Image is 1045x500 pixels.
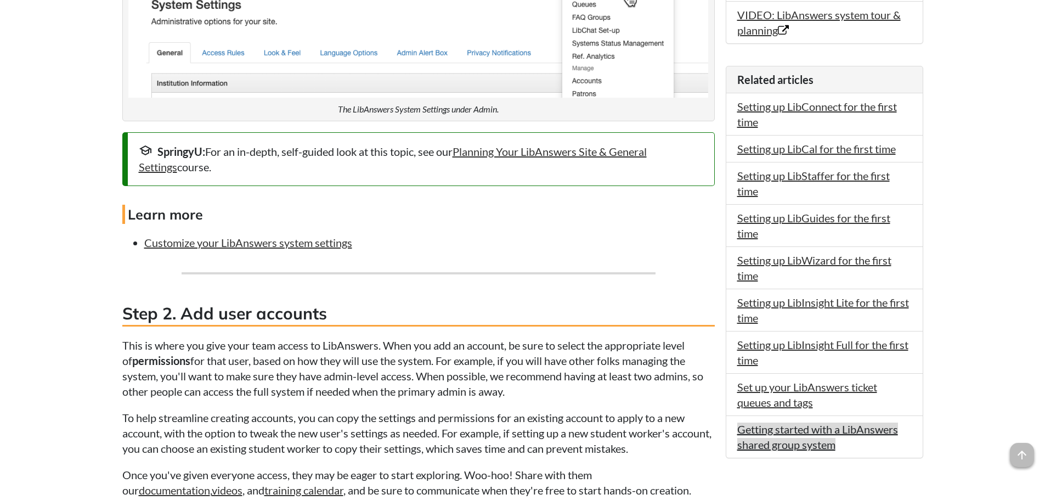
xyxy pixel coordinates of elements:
[737,73,814,86] span: Related articles
[122,205,715,224] h4: Learn more
[132,354,190,367] strong: permissions
[139,144,703,175] div: For an in-depth, self-guided look at this topic, see our course.
[737,142,896,155] a: Setting up LibCal for the first time
[122,302,715,327] h3: Step 2. Add user accounts
[737,254,891,282] a: Setting up LibWizard for the first time
[122,410,715,456] p: To help streamline creating accounts, you can copy the settings and permissions for an existing a...
[737,338,908,367] a: Setting up LibInsight Full for the first time
[122,338,715,399] p: This is where you give your team access to LibAnswers. When you add an account, be sure to select...
[737,211,890,240] a: Setting up LibGuides for the first time
[737,8,901,37] a: VIDEO: LibAnswers system tour & planning
[1010,443,1034,467] span: arrow_upward
[1010,444,1034,457] a: arrow_upward
[737,100,897,128] a: Setting up LibConnect for the first time
[338,103,499,115] figcaption: The LibAnswers System Settings under Admin.
[737,380,877,409] a: Set up your LibAnswers ticket queues and tags
[212,484,242,497] a: videos
[737,169,890,198] a: Setting up LibStaffer for the first time
[144,236,352,249] a: Customize your LibAnswers system settings
[737,296,909,324] a: Setting up LibInsight Lite for the first time
[122,467,715,498] p: Once you've given everyone access, they may be eager to start exploring. Woo-hoo! Share with them...
[139,484,210,497] a: documentation
[737,423,898,451] a: Getting started with a LibAnswers shared group system
[264,484,343,497] a: training calendar
[139,144,152,157] span: school
[157,145,205,158] strong: SpringyU:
